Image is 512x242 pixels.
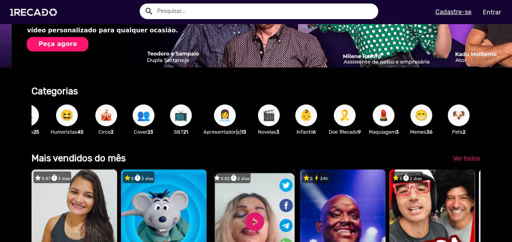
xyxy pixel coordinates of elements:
b: 2 [463,129,465,135]
p: Doe 1Recado [329,128,361,136]
b: 3 [396,129,399,135]
span: 🎪 [100,104,113,126]
span: 📺 [174,104,188,126]
button: 🎗️ [334,104,356,126]
b: 21 [183,129,188,135]
span: 👩‍💼 [218,104,231,126]
button: 👩‍💼 [214,104,236,126]
button: 📺 [170,104,192,126]
p: Novelas [254,128,284,136]
button: 😆 [56,104,78,126]
b: 45 [77,129,84,135]
mat-icon: Example home icon [144,7,154,16]
u: Cadastre-se [435,8,472,16]
b: 3 [110,129,114,135]
p: Memes [407,128,436,136]
p: SBT [166,128,196,136]
span: 👶 [300,104,313,126]
b: 23 [147,129,153,135]
p: Apresentador(a) [203,128,246,136]
button: 🐶 [448,104,470,126]
span: 🐶 [452,104,465,126]
button: 👥 [133,104,154,126]
b: 9 [358,129,361,135]
p: Maquiagem [369,128,399,136]
b: 25 [33,129,39,135]
span: Ver todos [453,155,480,162]
span: 😁 [415,104,428,126]
b: Categorias [32,86,78,97]
input: Pesquisar... [151,4,378,19]
button: 👶 [295,104,317,126]
span: 👥 [137,104,150,126]
b: 6 [313,129,316,135]
button: Example home icon [142,4,155,18]
button: Peça agora [27,37,88,51]
button: 🎪 [95,104,117,126]
p: Infantil [291,128,321,136]
button: 😁 [410,104,432,126]
span: 🎗️ [338,104,351,126]
b: 36 [426,129,433,135]
span: 😆 [60,104,74,126]
p: Humoristas [51,128,84,136]
span: 🎬 [262,104,275,126]
p: Circo [91,128,121,136]
b: 3 [276,129,279,135]
button: 🎬 [258,104,280,126]
p: Pets [444,128,473,136]
b: 13 [241,129,246,135]
a: Entrar [478,5,506,19]
b: Mais vendidos do mês [32,153,126,164]
button: 💄 [373,104,395,126]
p: Cover [129,128,158,136]
span: 💄 [377,104,390,126]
